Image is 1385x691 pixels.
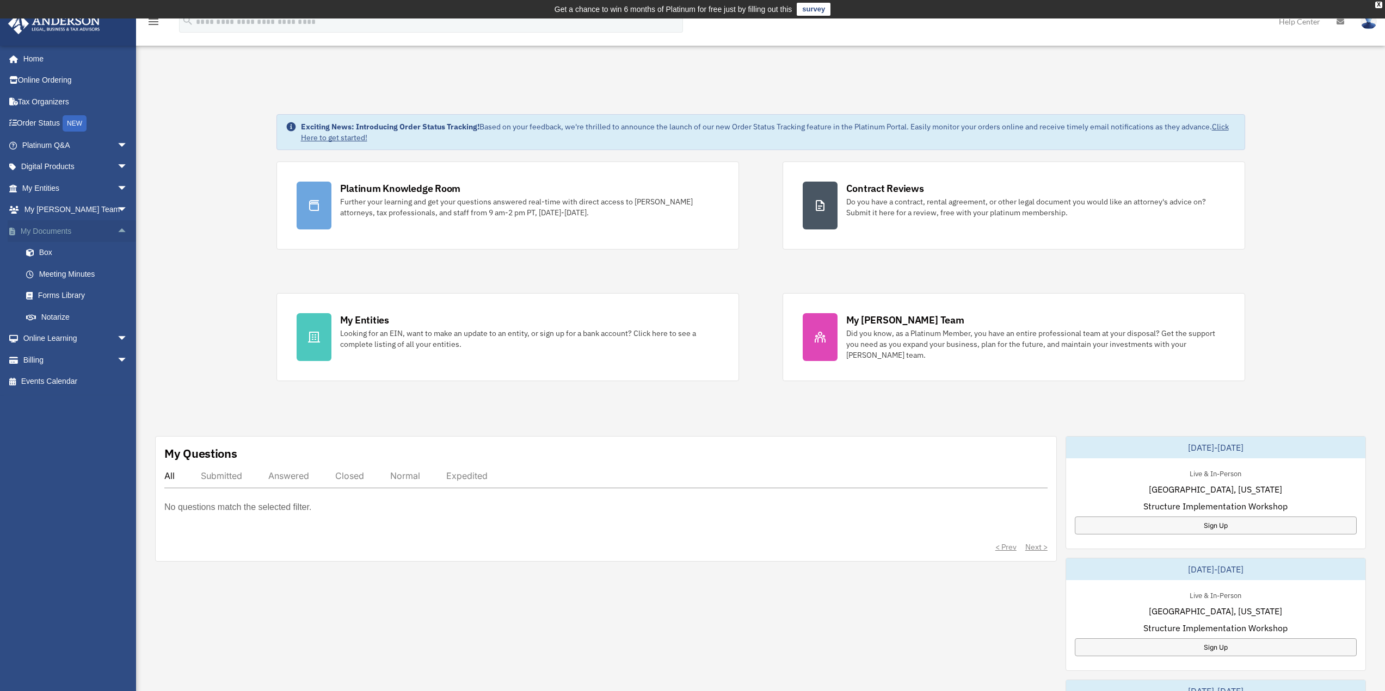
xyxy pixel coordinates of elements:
a: Billingarrow_drop_down [8,349,144,371]
span: [GEOGRAPHIC_DATA], [US_STATE] [1149,483,1282,496]
span: arrow_drop_down [117,349,139,371]
span: [GEOGRAPHIC_DATA], [US_STATE] [1149,605,1282,618]
div: Expedited [446,470,488,481]
img: Anderson Advisors Platinum Portal [5,13,103,34]
a: My Documentsarrow_drop_up [8,220,144,242]
a: Online Learningarrow_drop_down [8,328,144,350]
div: Did you know, as a Platinum Member, you have an entire professional team at your disposal? Get th... [846,328,1225,360]
span: Structure Implementation Workshop [1143,500,1288,513]
a: Platinum Q&Aarrow_drop_down [8,134,144,156]
span: Structure Implementation Workshop [1143,621,1288,634]
a: Digital Productsarrow_drop_down [8,156,144,178]
div: Closed [335,470,364,481]
a: Tax Organizers [8,91,144,113]
a: Order StatusNEW [8,113,144,135]
div: Further your learning and get your questions answered real-time with direct access to [PERSON_NAM... [340,196,719,218]
i: menu [147,15,160,28]
div: Contract Reviews [846,182,924,195]
img: User Pic [1361,14,1377,29]
div: All [164,470,175,481]
div: Live & In-Person [1181,467,1250,478]
span: arrow_drop_down [117,134,139,157]
span: arrow_drop_down [117,328,139,350]
div: Normal [390,470,420,481]
a: My Entitiesarrow_drop_down [8,177,144,199]
a: Sign Up [1075,516,1357,534]
a: Online Ordering [8,70,144,91]
a: My Entities Looking for an EIN, want to make an update to an entity, or sign up for a bank accoun... [276,293,739,381]
a: Box [15,242,144,264]
div: close [1375,2,1382,8]
div: Live & In-Person [1181,589,1250,600]
div: Looking for an EIN, want to make an update to an entity, or sign up for a bank account? Click her... [340,328,719,350]
div: Based on your feedback, we're thrilled to announce the launch of our new Order Status Tracking fe... [301,121,1236,143]
div: Answered [268,470,309,481]
a: My [PERSON_NAME] Team Did you know, as a Platinum Member, you have an entire professional team at... [783,293,1245,381]
div: [DATE]-[DATE] [1066,558,1365,580]
div: NEW [63,115,87,132]
i: search [182,15,194,27]
a: Notarize [15,306,144,328]
div: My Questions [164,445,237,462]
a: survey [797,3,830,16]
div: [DATE]-[DATE] [1066,437,1365,458]
a: Forms Library [15,285,144,307]
span: arrow_drop_down [117,199,139,221]
a: menu [147,19,160,28]
div: Platinum Knowledge Room [340,182,461,195]
a: Home [8,48,139,70]
a: Sign Up [1075,638,1357,656]
div: Do you have a contract, rental agreement, or other legal document you would like an attorney's ad... [846,196,1225,218]
a: Events Calendar [8,371,144,393]
span: arrow_drop_down [117,156,139,178]
p: No questions match the selected filter. [164,500,311,515]
span: arrow_drop_up [117,220,139,242]
div: Get a chance to win 6 months of Platinum for free just by filling out this [555,3,792,16]
a: Contract Reviews Do you have a contract, rental agreement, or other legal document you would like... [783,161,1245,250]
strong: Exciting News: Introducing Order Status Tracking! [301,122,479,132]
a: Platinum Knowledge Room Further your learning and get your questions answered real-time with dire... [276,161,739,250]
div: Submitted [201,470,242,481]
a: My [PERSON_NAME] Teamarrow_drop_down [8,199,144,221]
a: Meeting Minutes [15,263,144,285]
a: Click Here to get started! [301,122,1229,142]
div: My [PERSON_NAME] Team [846,313,964,327]
div: My Entities [340,313,389,327]
span: arrow_drop_down [117,177,139,200]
